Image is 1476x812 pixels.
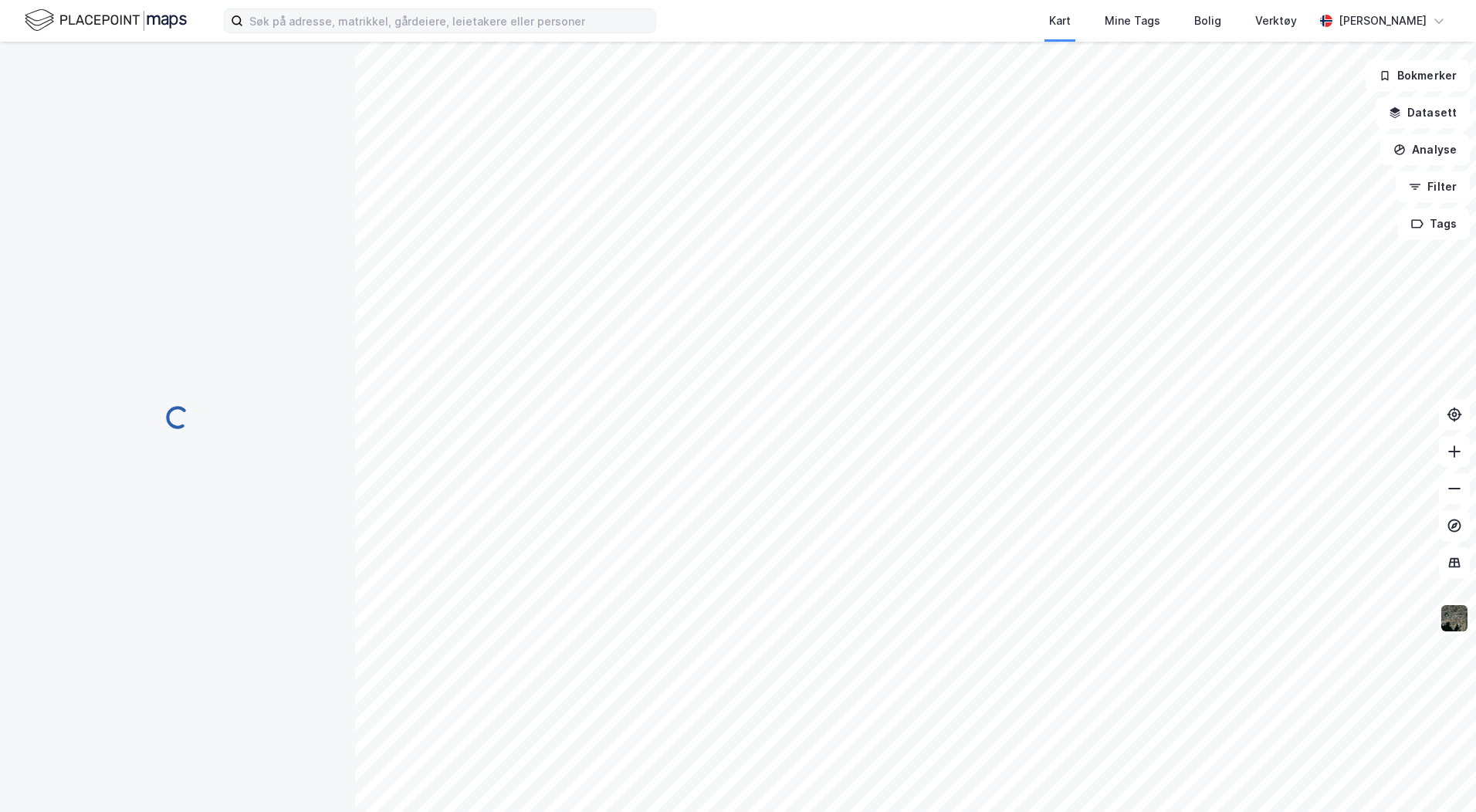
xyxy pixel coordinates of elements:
[165,405,190,430] img: spinner.a6d8c91a73a9ac5275cf975e30b51cfb.svg
[1255,12,1297,30] div: Verktøy
[1105,12,1160,30] div: Mine Tags
[1380,134,1470,165] button: Analyse
[1399,738,1476,812] div: Kontrollprogram for chat
[1399,738,1476,812] iframe: Chat Widget
[25,7,187,34] img: logo.f888ab2527a4732fd821a326f86c7f29.svg
[1194,12,1221,30] div: Bolig
[1398,208,1470,239] button: Tags
[1440,604,1469,633] img: 9k=
[1049,12,1071,30] div: Kart
[1366,60,1470,91] button: Bokmerker
[1376,97,1470,128] button: Datasett
[1396,171,1470,202] button: Filter
[1339,12,1427,30] div: [PERSON_NAME]
[243,9,655,32] input: Søk på adresse, matrikkel, gårdeiere, leietakere eller personer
